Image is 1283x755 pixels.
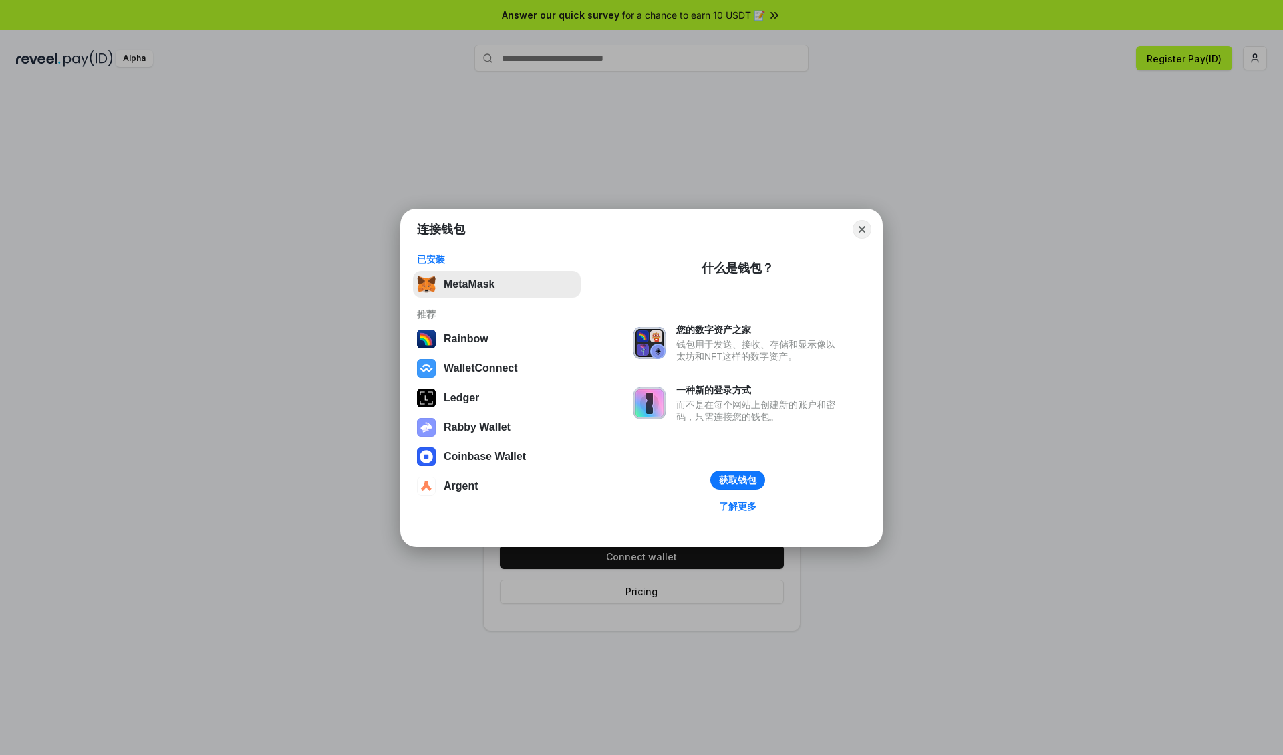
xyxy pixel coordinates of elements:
[413,385,581,411] button: Ledger
[853,220,871,239] button: Close
[417,418,436,437] img: svg+xml,%3Csvg%20xmlns%3D%22http%3A%2F%2Fwww.w3.org%2F2000%2Fsvg%22%20fill%3D%22none%22%20viewBox...
[702,260,774,276] div: 什么是钱包？
[413,326,581,352] button: Rainbow
[444,333,488,345] div: Rainbow
[417,389,436,407] img: svg+xml,%3Csvg%20xmlns%3D%22http%3A%2F%2Fwww.w3.org%2F2000%2Fsvg%22%20width%3D%2228%22%20height%3...
[676,384,842,396] div: 一种新的登录方式
[417,221,465,237] h1: 连接钱包
[719,500,756,512] div: 了解更多
[417,477,436,496] img: svg+xml,%3Csvg%20width%3D%2228%22%20height%3D%2228%22%20viewBox%3D%220%200%2028%2028%22%20fill%3D...
[444,278,494,290] div: MetaMask
[633,387,666,419] img: svg+xml,%3Csvg%20xmlns%3D%22http%3A%2F%2Fwww.w3.org%2F2000%2Fsvg%22%20fill%3D%22none%22%20viewBox...
[444,421,511,433] div: Rabby Wallet
[676,399,842,423] div: 而不是在每个网站上创建新的账户和密码，只需连接您的钱包。
[444,480,478,492] div: Argent
[444,451,526,463] div: Coinbase Wallet
[413,473,581,500] button: Argent
[417,275,436,294] img: svg+xml,%3Csvg%20fill%3D%22none%22%20height%3D%2233%22%20viewBox%3D%220%200%2035%2033%22%20width%...
[413,414,581,441] button: Rabby Wallet
[710,471,765,490] button: 获取钱包
[444,392,479,404] div: Ledger
[417,359,436,378] img: svg+xml,%3Csvg%20width%3D%2228%22%20height%3D%2228%22%20viewBox%3D%220%200%2028%2028%22%20fill%3D...
[711,498,764,515] a: 了解更多
[413,355,581,382] button: WalletConnect
[417,447,436,466] img: svg+xml,%3Csvg%20width%3D%2228%22%20height%3D%2228%22%20viewBox%3D%220%200%2028%2028%22%20fill%3D...
[417,253,577,265] div: 已安装
[676,338,842,362] div: 钱包用于发送、接收、存储和显示像以太坊和NFT这样的数字资产。
[417,330,436,348] img: svg+xml,%3Csvg%20width%3D%22120%22%20height%3D%22120%22%20viewBox%3D%220%200%20120%20120%22%20fil...
[676,324,842,336] div: 您的数字资产之家
[413,271,581,298] button: MetaMask
[444,362,518,374] div: WalletConnect
[719,474,756,486] div: 获取钱包
[633,327,666,359] img: svg+xml,%3Csvg%20xmlns%3D%22http%3A%2F%2Fwww.w3.org%2F2000%2Fsvg%22%20fill%3D%22none%22%20viewBox...
[417,308,577,320] div: 推荐
[413,443,581,470] button: Coinbase Wallet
